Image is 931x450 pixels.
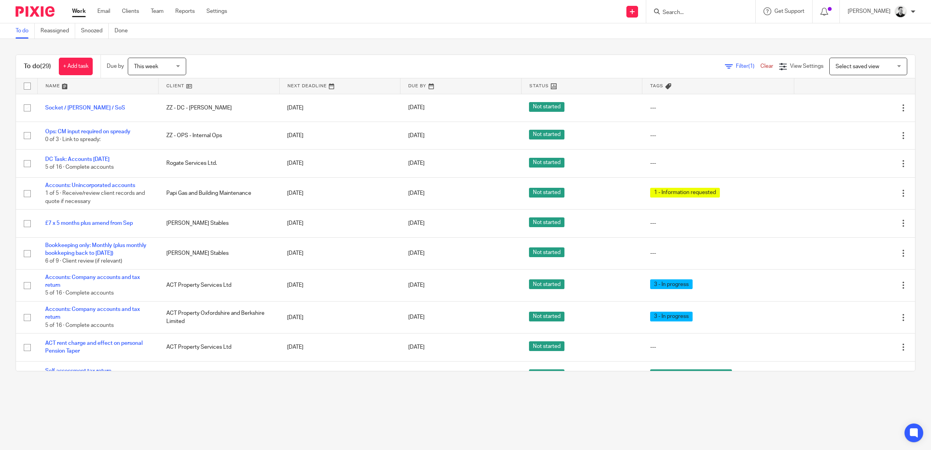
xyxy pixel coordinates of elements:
span: Get Support [774,9,804,14]
td: [DATE] [279,361,400,389]
img: Pixie [16,6,55,17]
a: Clear [760,64,773,69]
td: [DATE] [279,122,400,149]
div: --- [650,219,786,227]
span: Not started [529,130,564,139]
a: To do [16,23,35,39]
td: [DATE] [279,94,400,122]
a: Work [72,7,86,15]
td: [DATE] [279,237,400,269]
td: ACT Property Oxfordshire and Berkshire Limited [159,302,280,334]
td: [PERSON_NAME] Stables [159,237,280,269]
span: [DATE] [408,191,425,196]
a: Accounts: Company accounts and tax return [45,275,140,288]
span: [DATE] [408,282,425,288]
span: Not started [529,217,564,227]
span: 5 of 16 · Complete accounts [45,323,114,328]
span: 6 of 9 · Client review (if relevant) [45,259,122,264]
div: --- [650,132,786,139]
span: 0 of 3 · Link to spready: [45,137,101,142]
span: [DATE] [408,221,425,226]
a: Accounts: Company accounts and tax return [45,307,140,320]
td: ACT Property Services Ltd [159,269,280,301]
td: [DATE] [279,150,400,177]
span: Not started [529,158,564,168]
div: --- [650,249,786,257]
span: Not started [529,279,564,289]
span: [DATE] [408,315,425,320]
span: 5 of 16 · Complete accounts [45,165,114,170]
span: 1 - Information requested [650,188,720,198]
span: (29) [40,63,51,69]
input: Search [662,9,732,16]
span: Not started [529,369,564,379]
span: This week [134,64,158,69]
a: + Add task [59,58,93,75]
td: [PERSON_NAME] Stables [159,210,280,237]
td: [DATE] [279,210,400,237]
span: [DATE] [408,133,425,138]
span: [DATE] [408,161,425,166]
span: Select saved view [836,64,879,69]
div: --- [650,104,786,112]
a: Reports [175,7,195,15]
span: Filter [736,64,760,69]
td: Rogate Services Ltd. [159,150,280,177]
span: Tags [650,84,663,88]
a: ACT rent charge and effect on personal Pension Taper [45,341,143,354]
a: Team [151,7,164,15]
td: Papi Gas and Building Maintenance [159,177,280,209]
span: View Settings [790,64,823,69]
img: Dave_2025.jpg [894,5,907,18]
a: Ops: CM input required on spready [45,129,130,134]
div: --- [650,159,786,167]
a: Bookkeeping only: Monthly (plus monthly bookkeping back to [DATE]) [45,243,146,256]
span: [DATE] [408,251,425,256]
a: Accounts: Unincorporated accounts [45,183,135,188]
span: Not started [529,341,564,351]
span: 3 - In progress [650,312,693,321]
span: Not started [529,188,564,198]
td: ZZ - OPS - Internal Ops [159,122,280,149]
span: Not started [529,312,564,321]
a: Snoozed [81,23,109,39]
td: [DATE] [279,302,400,334]
h1: To do [24,62,51,71]
a: £7 x 5 months plus amend from Sep [45,221,133,226]
span: (1) [748,64,755,69]
span: 1 of 5 · Receive/review client records and quote if necessary [45,191,145,204]
td: [PERSON_NAME] [159,361,280,389]
a: Self assessment tax return [45,368,111,374]
p: Due by [107,62,124,70]
td: [DATE] [279,177,400,209]
a: Reassigned [41,23,75,39]
a: Clients [122,7,139,15]
td: ACT Property Services Ltd [159,334,280,361]
span: 3 - In progress [650,279,693,289]
td: [DATE] [279,334,400,361]
a: Email [97,7,110,15]
a: Settings [206,7,227,15]
td: [DATE] [279,269,400,301]
div: --- [650,343,786,351]
a: DC Task: Accounts [DATE] [45,157,109,162]
span: [DATE] [408,344,425,350]
p: [PERSON_NAME] [848,7,890,15]
span: 5 of 16 · Complete accounts [45,291,114,296]
span: Not started [529,102,564,112]
span: 2 - Books in (records received) [650,369,732,379]
a: Done [115,23,134,39]
td: ZZ - DC - [PERSON_NAME] [159,94,280,122]
span: Not started [529,247,564,257]
a: Socket / [PERSON_NAME] / SoS [45,105,125,111]
span: [DATE] [408,105,425,111]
